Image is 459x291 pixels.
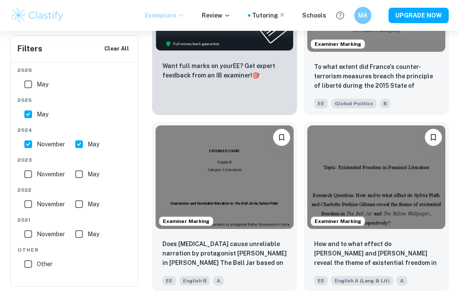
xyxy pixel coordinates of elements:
button: UPGRADE NOW [388,8,449,23]
span: May [37,80,48,89]
p: Want full marks on your EE ? Get expert feedback from an IB examiner! [162,61,287,80]
span: EE [314,99,328,108]
h6: MA [358,11,368,20]
span: A [397,276,407,285]
h6: Filters [18,43,42,55]
p: Does depression cause unreliable narration by protagonist Esther Greenwood in Sylvia Plath’s The ... [162,239,287,268]
p: How and to what effect do Sylvia Plath and Charlotte Perkins Gilman reveal the theme of existenti... [314,239,438,268]
span: May [88,169,99,179]
span: Examiner Marking [159,217,213,225]
span: November [37,140,65,149]
span: 🎯 [252,72,259,79]
button: Bookmark [273,129,290,146]
span: B [380,99,390,108]
span: A [213,276,224,285]
span: Global Politics [331,99,377,108]
span: 2022 [18,186,132,194]
span: Other [37,259,53,269]
span: EE [162,276,176,285]
p: To what extent did France's counter-terrorism measures breach the principle of liberté during the... [314,62,438,91]
span: May [37,110,48,119]
span: 2026 [18,66,132,74]
button: Clear All [102,42,131,55]
a: Tutoring [252,11,285,20]
img: English B EE example thumbnail: Does depression cause unreliable narrati [156,125,294,229]
span: English A (Lang & Lit) [331,276,393,285]
span: 2025 [18,96,132,104]
button: MA [354,7,371,24]
button: Bookmark [425,129,442,146]
span: 2024 [18,126,132,134]
span: Examiner Marking [311,217,365,225]
p: Review [202,11,231,20]
img: English A (Lang & Lit) EE example thumbnail: How and to what effect do Sylvia Plath a [307,125,445,229]
span: May [88,229,99,239]
span: November [37,199,65,209]
span: Examiner Marking [311,40,365,48]
span: 2021 [18,216,132,224]
button: Help and Feedback [333,8,347,23]
a: Schools [302,11,326,20]
span: English B [179,276,210,285]
span: May [88,140,99,149]
span: November [37,169,65,179]
span: November [37,229,65,239]
p: Exemplars [145,11,185,20]
img: Clastify logo [10,7,65,24]
span: EE [314,276,328,285]
span: May [88,199,99,209]
span: 2023 [18,156,132,164]
span: Other [18,246,132,254]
